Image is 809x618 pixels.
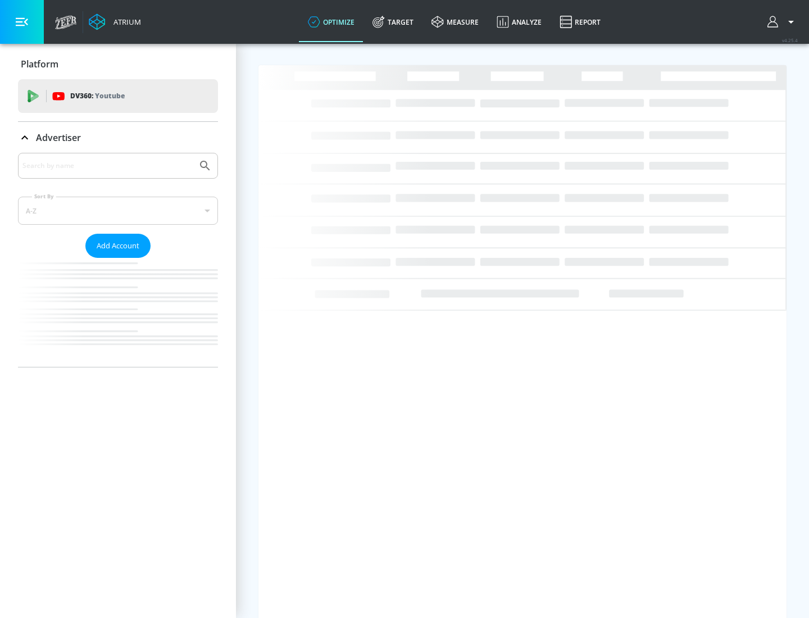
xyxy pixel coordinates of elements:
p: Advertiser [36,131,81,144]
a: optimize [299,2,363,42]
div: Atrium [109,17,141,27]
a: measure [422,2,488,42]
label: Sort By [32,193,56,200]
p: Youtube [95,90,125,102]
a: Atrium [89,13,141,30]
a: Report [551,2,610,42]
p: DV360: [70,90,125,102]
span: v 4.25.4 [782,37,798,43]
div: A-Z [18,197,218,225]
nav: list of Advertiser [18,258,218,367]
div: Advertiser [18,122,218,153]
a: Analyze [488,2,551,42]
input: Search by name [22,158,193,173]
a: Target [363,2,422,42]
p: Platform [21,58,58,70]
div: Advertiser [18,153,218,367]
button: Add Account [85,234,151,258]
div: Platform [18,48,218,80]
span: Add Account [97,239,139,252]
div: DV360: Youtube [18,79,218,113]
